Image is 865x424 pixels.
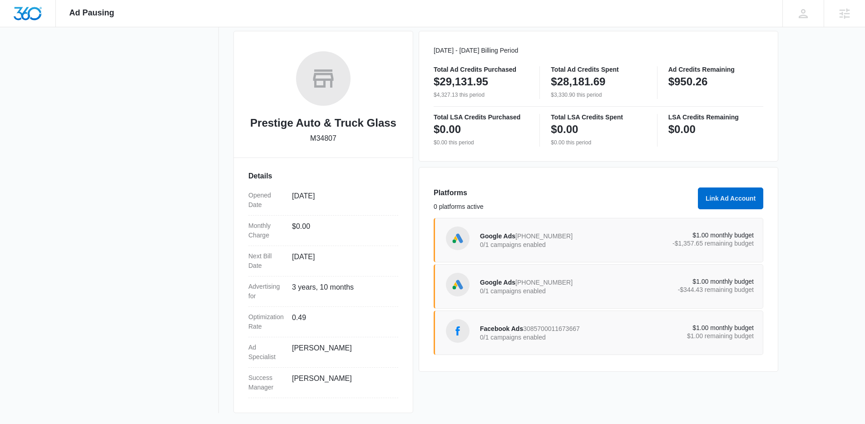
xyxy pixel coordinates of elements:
[515,279,573,286] span: [PHONE_NUMBER]
[434,218,763,262] a: Google AdsGoogle Ads[PHONE_NUMBER]0/1 campaigns enabled$1.00 monthly budget-$1,357.65 remaining b...
[480,279,515,286] span: Google Ads
[250,115,396,131] h2: Prestige Auto & Truck Glass
[480,232,515,240] span: Google Ads
[434,187,692,198] h3: Platforms
[480,288,617,294] p: 0/1 campaigns enabled
[617,333,754,339] p: $1.00 remaining budget
[617,325,754,331] p: $1.00 monthly budget
[617,278,754,285] p: $1.00 monthly budget
[248,343,285,362] dt: Ad Specialist
[292,251,391,271] dd: [DATE]
[248,246,398,276] div: Next Bill Date[DATE]
[248,276,398,307] div: Advertising for3 years, 10 months
[668,122,696,137] p: $0.00
[523,325,580,332] span: 3085700011673667
[434,138,529,147] p: $0.00 this period
[551,138,646,147] p: $0.00 this period
[248,307,398,337] div: Optimization Rate0.49
[292,312,391,331] dd: 0.49
[248,216,398,246] div: Monthly Charge$0.00
[451,278,465,291] img: Google Ads
[515,232,573,240] span: [PHONE_NUMBER]
[698,187,763,209] button: Link Ad Account
[310,133,336,144] p: M34807
[248,171,398,182] h3: Details
[248,337,398,368] div: Ad Specialist[PERSON_NAME]
[480,325,523,332] span: Facebook Ads
[434,114,529,120] p: Total LSA Credits Purchased
[617,240,754,247] p: -$1,357.65 remaining budget
[248,282,285,301] dt: Advertising for
[434,74,488,89] p: $29,131.95
[434,311,763,355] a: Facebook AdsFacebook Ads30857000116736670/1 campaigns enabled$1.00 monthly budget$1.00 remaining ...
[617,232,754,238] p: $1.00 monthly budget
[292,373,391,392] dd: [PERSON_NAME]
[248,312,285,331] dt: Optimization Rate
[248,221,285,240] dt: Monthly Charge
[248,368,398,398] div: Success Manager[PERSON_NAME]
[551,66,646,73] p: Total Ad Credits Spent
[248,185,398,216] div: Opened Date[DATE]
[668,74,708,89] p: $950.26
[480,334,617,340] p: 0/1 campaigns enabled
[69,8,114,18] span: Ad Pausing
[480,242,617,248] p: 0/1 campaigns enabled
[248,373,285,392] dt: Success Manager
[551,114,646,120] p: Total LSA Credits Spent
[292,282,391,301] dd: 3 years, 10 months
[451,324,465,338] img: Facebook Ads
[292,343,391,362] dd: [PERSON_NAME]
[434,264,763,309] a: Google AdsGoogle Ads[PHONE_NUMBER]0/1 campaigns enabled$1.00 monthly budget-$344.43 remaining budget
[434,122,461,137] p: $0.00
[434,91,529,99] p: $4,327.13 this period
[434,66,529,73] p: Total Ad Credits Purchased
[668,114,763,120] p: LSA Credits Remaining
[292,191,391,210] dd: [DATE]
[434,202,692,212] p: 0 platforms active
[451,232,465,245] img: Google Ads
[434,46,763,55] p: [DATE] - [DATE] Billing Period
[617,286,754,293] p: -$344.43 remaining budget
[668,66,763,73] p: Ad Credits Remaining
[551,74,605,89] p: $28,181.69
[292,221,391,240] dd: $0.00
[551,122,578,137] p: $0.00
[551,91,646,99] p: $3,330.90 this period
[248,251,285,271] dt: Next Bill Date
[248,191,285,210] dt: Opened Date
